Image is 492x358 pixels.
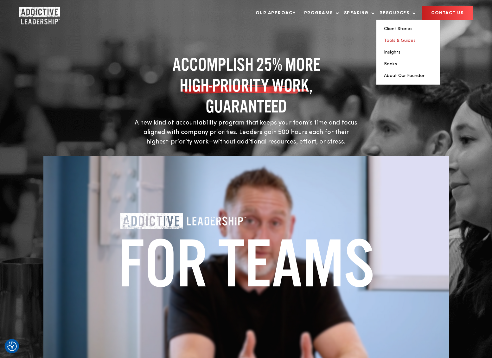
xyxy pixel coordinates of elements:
a: About Our Founder [384,74,425,78]
span: A new kind of accountability program that keeps your team’s time and focus aligned with company p... [135,120,357,145]
a: Books [384,62,397,66]
h1: ACCOMPLISH 25% MORE , GUARANTEED [134,54,359,117]
a: Resources [376,7,416,20]
span: HIGH-PRIORITY WORK [180,75,309,96]
button: Consent Preferences [7,342,17,351]
a: Our Approach [252,7,299,20]
a: CONTACT US [422,6,473,20]
a: Insights [384,50,400,54]
a: Programs [301,7,339,20]
img: Revisit consent button [7,342,17,351]
a: Client Stories [384,27,412,31]
a: Home [19,7,57,20]
a: Tools & Guides [384,38,416,43]
a: Speaking [341,7,375,20]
